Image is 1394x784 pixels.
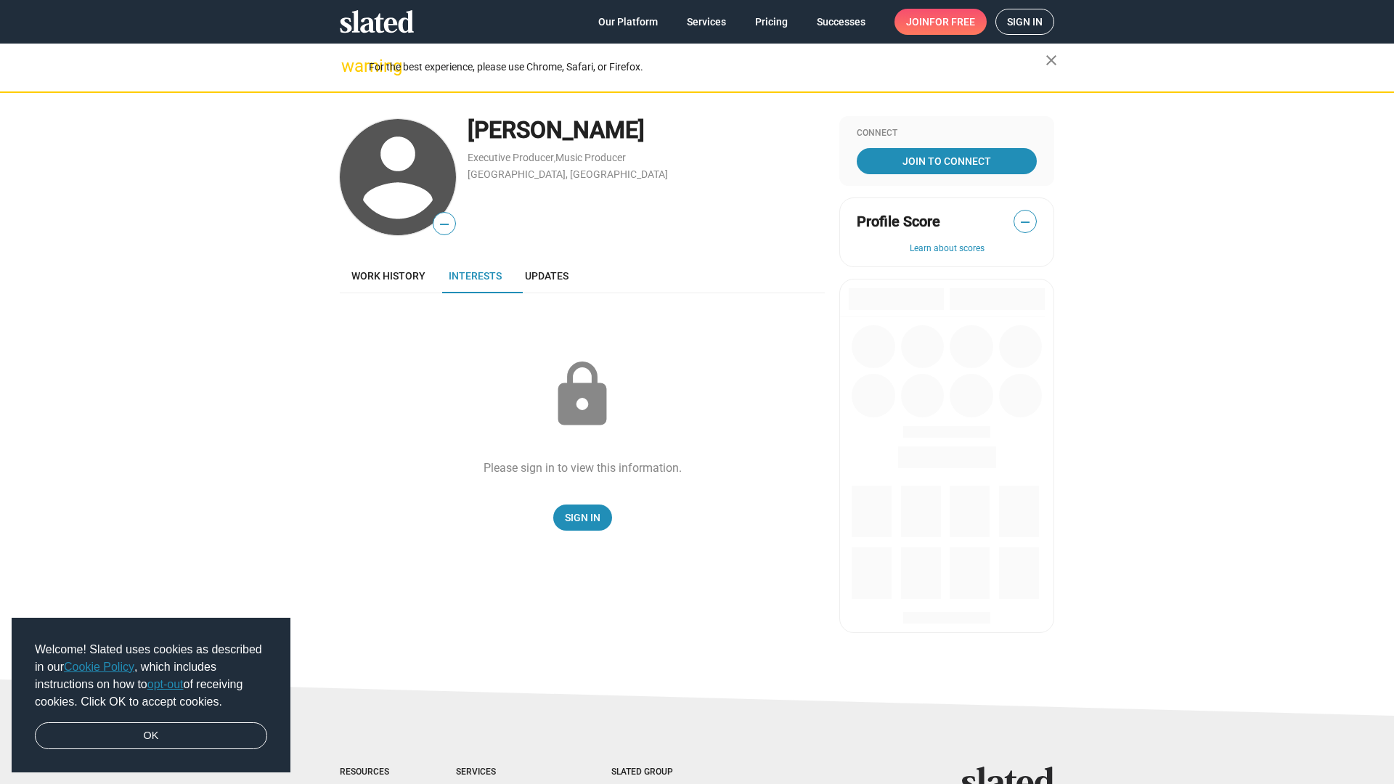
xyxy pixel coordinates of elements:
div: Please sign in to view this information. [484,460,682,475]
a: Successes [805,9,877,35]
a: Join To Connect [857,148,1037,174]
span: — [433,215,455,234]
a: Sign In [553,505,612,531]
a: Interests [437,258,513,293]
div: Connect [857,128,1037,139]
span: Our Platform [598,9,658,35]
mat-icon: close [1043,52,1060,69]
mat-icon: warning [341,57,359,75]
span: for free [929,9,975,35]
a: Updates [513,258,580,293]
button: Learn about scores [857,243,1037,255]
div: [PERSON_NAME] [468,115,825,146]
span: Sign In [565,505,600,531]
a: Work history [340,258,437,293]
a: dismiss cookie message [35,722,267,750]
div: For the best experience, please use Chrome, Safari, or Firefox. [369,57,1045,77]
span: — [1014,213,1036,232]
mat-icon: lock [546,359,619,431]
div: Slated Group [611,767,710,778]
a: Sign in [995,9,1054,35]
span: Join [906,9,975,35]
span: , [554,155,555,163]
a: [GEOGRAPHIC_DATA], [GEOGRAPHIC_DATA] [468,168,668,180]
span: Services [687,9,726,35]
a: opt-out [147,678,184,690]
a: Pricing [743,9,799,35]
span: Interests [449,270,502,282]
span: Profile Score [857,212,940,232]
span: Join To Connect [860,148,1034,174]
span: Work history [351,270,425,282]
span: Updates [525,270,568,282]
span: Welcome! Slated uses cookies as described in our , which includes instructions on how to of recei... [35,641,267,711]
span: Pricing [755,9,788,35]
a: Services [675,9,738,35]
div: Resources [340,767,398,778]
span: Successes [817,9,865,35]
a: Executive Producer [468,152,554,163]
a: Cookie Policy [64,661,134,673]
div: Services [456,767,553,778]
div: cookieconsent [12,618,290,773]
a: Our Platform [587,9,669,35]
a: Music Producer [555,152,626,163]
span: Sign in [1007,9,1043,34]
a: Joinfor free [894,9,987,35]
